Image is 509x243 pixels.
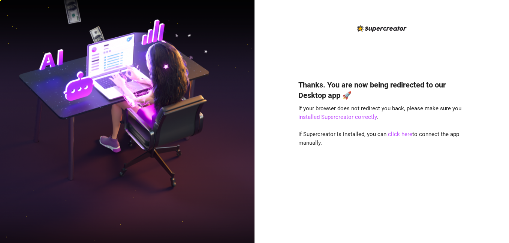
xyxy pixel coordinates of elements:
img: logo-BBDzfeDw.svg [357,25,407,32]
a: click here [388,131,412,138]
span: If Supercreator is installed, you can to connect the app manually. [298,131,459,147]
span: If your browser does not redirect you back, please make sure you . [298,105,461,121]
a: installed Supercreator correctly [298,114,377,120]
h4: Thanks. You are now being redirected to our Desktop app 🚀 [298,80,466,101]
